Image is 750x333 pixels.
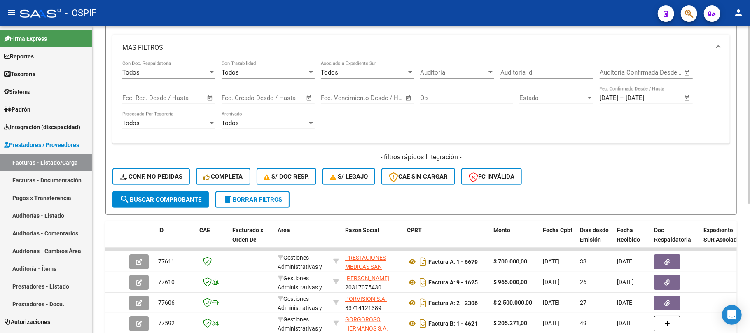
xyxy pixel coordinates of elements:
button: Open calendar [206,93,215,103]
span: [DATE] [617,279,634,285]
span: CAE SIN CARGAR [389,173,448,180]
datatable-header-cell: Facturado x Orden De [229,221,274,258]
mat-icon: search [120,194,130,204]
span: - OSPIF [65,4,96,22]
span: [DATE] [617,299,634,306]
span: Borrar Filtros [223,196,282,203]
input: Start date [600,94,618,102]
strong: $ 205.271,00 [493,320,527,326]
span: Todos [321,69,338,76]
span: Estado [519,94,586,102]
span: Gestiones Administrativas y Otros [278,275,322,300]
div: 30714945978 [345,253,400,270]
span: FC Inválida [469,173,514,180]
mat-icon: delete [223,194,233,204]
span: Buscar Comprobante [120,196,201,203]
input: End date [626,94,666,102]
button: Borrar Filtros [215,191,290,208]
button: Open calendar [404,93,414,103]
span: CPBT [407,227,422,233]
span: 77606 [158,299,175,306]
strong: Factura B: 1 - 4621 [428,320,478,327]
div: Open Intercom Messenger [722,305,742,325]
span: ID [158,227,164,233]
i: Descargar documento [418,317,428,330]
span: Reportes [4,52,34,61]
mat-panel-title: MAS FILTROS [122,43,710,52]
input: Start date [222,94,248,102]
strong: Factura A: 2 - 2306 [428,300,478,306]
strong: Factura A: 9 - 1625 [428,279,478,286]
span: 77592 [158,320,175,326]
input: Start date [600,69,626,76]
button: Buscar Comprobante [112,191,209,208]
span: Expediente SUR Asociado [703,227,740,243]
datatable-header-cell: Monto [490,221,540,258]
datatable-header-cell: Fecha Recibido [614,221,651,258]
button: CAE SIN CARGAR [381,168,455,185]
span: PRESTACIONES MEDICAS SAN [PERSON_NAME] [PERSON_NAME] [345,254,389,289]
span: Prestadores / Proveedores [4,140,79,149]
input: End date [355,94,395,102]
span: 33 [580,258,586,265]
datatable-header-cell: Razón Social [342,221,404,258]
span: Conf. no pedidas [120,173,182,180]
span: PORVISION S.A. [345,296,387,302]
div: MAS FILTROS [112,61,730,144]
mat-icon: person [734,8,743,18]
datatable-header-cell: CAE [196,221,229,258]
mat-expansion-panel-header: MAS FILTROS [112,35,730,61]
span: Todos [122,69,140,76]
span: Area [278,227,290,233]
span: – [620,94,624,102]
mat-icon: menu [7,8,16,18]
span: Todos [122,119,140,127]
span: Días desde Emisión [580,227,609,243]
input: Start date [321,94,348,102]
span: Fecha Cpbt [543,227,572,233]
i: Descargar documento [418,255,428,268]
span: [DATE] [543,320,560,326]
h4: - filtros rápidos Integración - [112,153,730,162]
span: Auditoría [420,69,487,76]
span: Integración (discapacidad) [4,123,80,132]
button: Completa [196,168,250,185]
datatable-header-cell: Días desde Emisión [577,221,614,258]
span: 77611 [158,258,175,265]
span: S/ legajo [330,173,368,180]
datatable-header-cell: Doc Respaldatoria [651,221,700,258]
span: [DATE] [617,258,634,265]
span: 27 [580,299,586,306]
span: Doc Respaldatoria [654,227,691,243]
span: Gestiones Administrativas y Otros [278,254,322,280]
div: 20317075430 [345,274,400,291]
span: Facturado x Orden De [232,227,263,243]
input: End date [634,69,674,76]
span: GORGOROSO HERMANOS S.A. [345,316,388,332]
span: Gestiones Administrativas y Otros [278,296,322,321]
input: Start date [122,94,149,102]
span: CAE [199,227,210,233]
span: Firma Express [4,34,47,43]
div: 30716310945 [345,315,400,332]
datatable-header-cell: Expediente SUR Asociado [700,221,745,258]
datatable-header-cell: Fecha Cpbt [540,221,577,258]
span: Todos [222,119,239,127]
input: End date [256,94,296,102]
span: [DATE] [543,279,560,285]
span: [DATE] [543,258,560,265]
button: Open calendar [683,93,692,103]
datatable-header-cell: ID [155,221,196,258]
i: Descargar documento [418,296,428,310]
span: Padrón [4,105,30,114]
strong: Factura A: 1 - 6679 [428,258,478,265]
span: Completa [203,173,243,180]
button: Open calendar [683,68,692,78]
span: 26 [580,279,586,285]
span: Todos [222,69,239,76]
i: Descargar documento [418,276,428,289]
button: Open calendar [305,93,314,103]
button: S/ legajo [322,168,375,185]
span: Autorizaciones [4,317,50,326]
span: [PERSON_NAME] [345,275,389,282]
